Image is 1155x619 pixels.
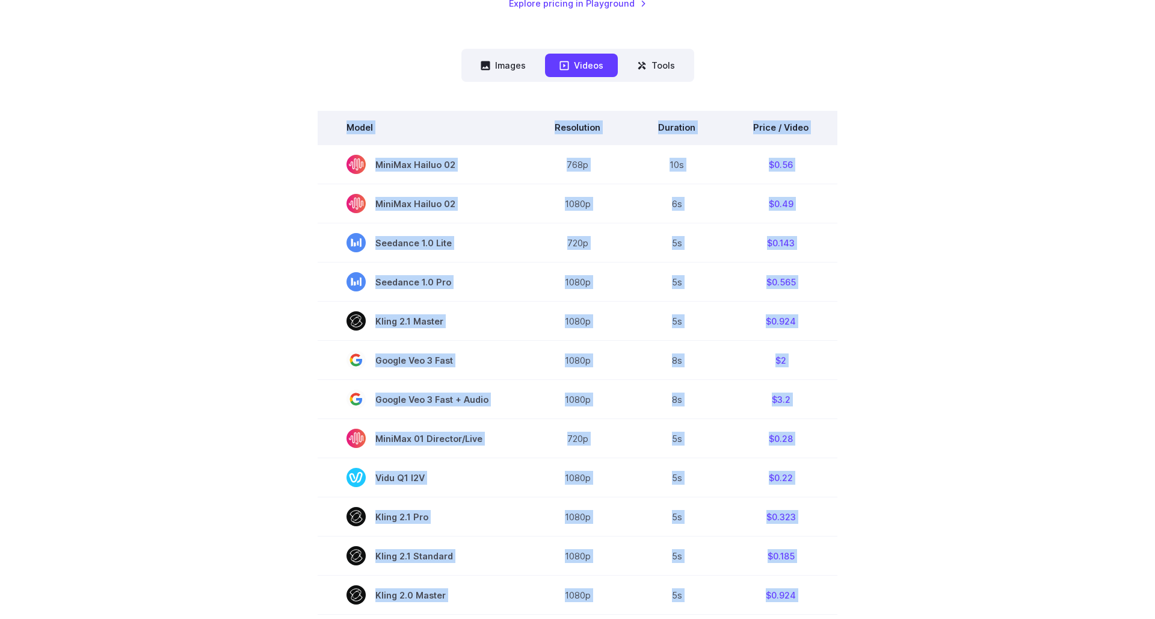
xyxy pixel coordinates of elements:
[629,380,724,419] td: 8s
[724,537,837,576] td: $0.185
[623,54,689,77] button: Tools
[724,419,837,458] td: $0.28
[526,111,629,145] th: Resolution
[724,458,837,497] td: $0.22
[724,380,837,419] td: $3.2
[526,263,629,302] td: 1080p
[526,145,629,184] td: 768p
[346,311,497,331] span: Kling 2.1 Master
[346,429,497,448] span: MiniMax 01 Director/Live
[629,419,724,458] td: 5s
[346,507,497,526] span: Kling 2.1 Pro
[346,585,497,605] span: Kling 2.0 Master
[526,458,629,497] td: 1080p
[724,184,837,223] td: $0.49
[526,576,629,615] td: 1080p
[526,184,629,223] td: 1080p
[346,350,497,370] span: Google Veo 3 Fast
[526,537,629,576] td: 1080p
[629,145,724,184] td: 10s
[346,155,497,174] span: MiniMax Hailuo 02
[318,111,526,145] th: Model
[724,263,837,302] td: $0.565
[629,184,724,223] td: 6s
[346,233,497,252] span: Seedance 1.0 Lite
[346,390,497,409] span: Google Veo 3 Fast + Audio
[629,537,724,576] td: 5s
[346,468,497,487] span: Vidu Q1 I2V
[346,194,497,213] span: MiniMax Hailuo 02
[724,111,837,145] th: Price / Video
[526,302,629,341] td: 1080p
[724,145,837,184] td: $0.56
[466,54,540,77] button: Images
[724,223,837,263] td: $0.143
[724,302,837,341] td: $0.924
[724,341,837,380] td: $2
[629,458,724,497] td: 5s
[724,497,837,537] td: $0.323
[526,223,629,263] td: 720p
[526,419,629,458] td: 720p
[526,497,629,537] td: 1080p
[629,111,724,145] th: Duration
[545,54,618,77] button: Videos
[629,263,724,302] td: 5s
[526,380,629,419] td: 1080p
[629,576,724,615] td: 5s
[629,302,724,341] td: 5s
[346,272,497,291] span: Seedance 1.0 Pro
[629,341,724,380] td: 8s
[526,341,629,380] td: 1080p
[629,497,724,537] td: 5s
[724,576,837,615] td: $0.924
[346,546,497,565] span: Kling 2.1 Standard
[629,223,724,263] td: 5s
